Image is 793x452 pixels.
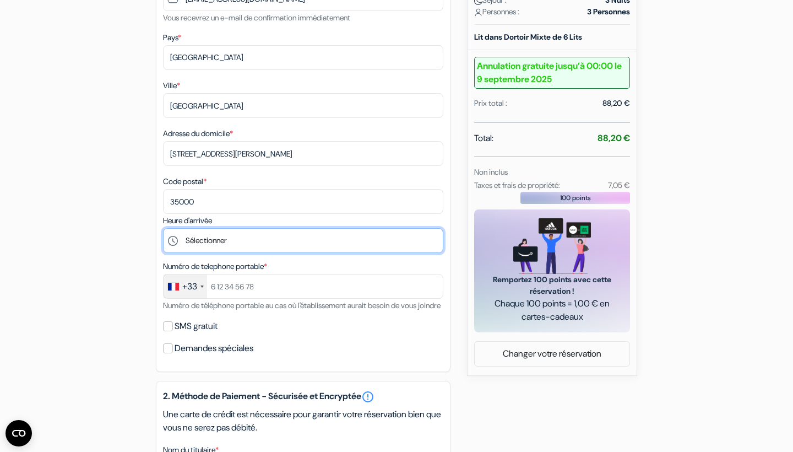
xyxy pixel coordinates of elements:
[474,6,519,18] span: Personnes :
[474,32,582,42] b: Lit dans Dortoir Mixte de 6 Lits
[474,132,493,145] span: Total:
[361,390,374,403] a: error_outline
[474,8,482,17] img: user_icon.svg
[175,319,218,334] label: SMS gratuit
[602,98,630,109] div: 88,20 €
[474,167,508,177] small: Non inclus
[163,300,441,310] small: Numéro de téléphone portable au cas où l'établissement aurait besoin de vous joindre
[163,215,212,227] label: Heure d'arrivée
[513,218,591,274] img: gift_card_hero_new.png
[474,57,630,89] b: Annulation gratuite jusqu’à 00:00 le 9 septembre 2025
[608,180,630,190] small: 7,05 €
[163,390,443,403] h5: 2. Méthode de Paiement - Sécurisée et Encryptée
[163,176,207,187] label: Code postal
[487,274,617,297] span: Remportez 100 points avec cette réservation !
[587,6,630,18] strong: 3 Personnes
[6,420,32,446] button: Ouvrir le widget CMP
[164,275,207,298] div: France: +33
[163,32,181,44] label: Pays
[474,98,507,109] div: Prix total :
[598,132,630,144] strong: 88,20 €
[560,193,591,203] span: 100 points
[474,180,560,190] small: Taxes et frais de propriété:
[163,128,233,139] label: Adresse du domicile
[163,80,180,92] label: Ville
[163,274,443,299] input: 6 12 34 56 78
[163,408,443,434] p: Une carte de crédit est nécessaire pour garantir votre réservation bien que vous ne serez pas déb...
[475,343,629,364] a: Changer votre réservation
[163,13,350,23] small: Vous recevrez un e-mail de confirmation immédiatement
[487,297,617,324] span: Chaque 100 points = 1,00 € en cartes-cadeaux
[163,261,267,272] label: Numéro de telephone portable
[182,280,197,293] div: +33
[175,341,253,356] label: Demandes spéciales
